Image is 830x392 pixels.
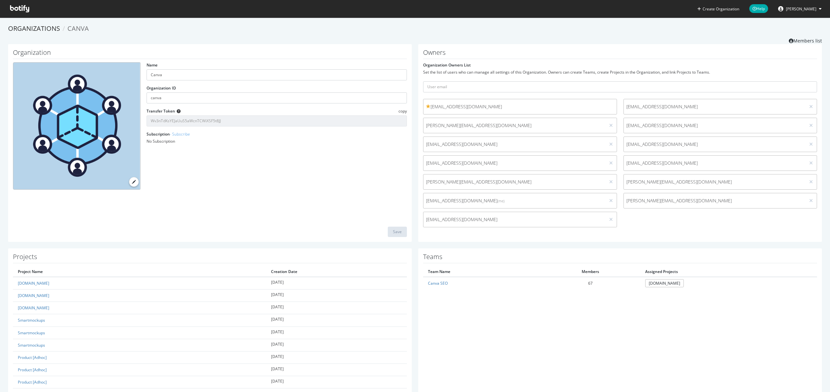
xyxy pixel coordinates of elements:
[266,267,407,277] th: Creation Date
[266,277,407,290] td: [DATE]
[18,293,49,298] a: [DOMAIN_NAME]
[13,253,407,263] h1: Projects
[773,4,827,14] button: [PERSON_NAME]
[8,24,60,33] a: Organizations
[18,342,45,348] a: Smartmockups
[266,302,407,314] td: [DATE]
[540,277,640,289] td: 67
[266,339,407,351] td: [DATE]
[266,327,407,339] td: [DATE]
[67,24,89,33] span: Canva
[423,62,471,68] label: Organization Owners List
[428,280,448,286] a: Canva SEO
[18,379,47,385] a: Product [Adhoc]
[18,280,49,286] a: [DOMAIN_NAME]
[749,4,768,13] span: Help
[147,138,407,144] div: No Subscription
[426,122,603,129] span: [PERSON_NAME][EMAIL_ADDRESS][DOMAIN_NAME]
[786,6,816,12] span: Joshua Coralde
[147,62,158,68] label: Name
[626,197,803,204] span: [PERSON_NAME][EMAIL_ADDRESS][DOMAIN_NAME]
[147,131,190,137] label: Subscription
[398,108,407,114] span: copy
[13,267,266,277] th: Project Name
[147,85,176,91] label: Organization ID
[266,314,407,327] td: [DATE]
[147,69,407,80] input: name
[697,6,740,12] button: Create Organization
[540,267,640,277] th: Members
[626,179,803,185] span: [PERSON_NAME][EMAIL_ADDRESS][DOMAIN_NAME]
[626,103,803,110] span: [EMAIL_ADDRESS][DOMAIN_NAME]
[426,141,603,148] span: [EMAIL_ADDRESS][DOMAIN_NAME]
[497,198,504,203] small: (me)
[393,229,402,234] div: Save
[266,351,407,363] td: [DATE]
[426,160,603,166] span: [EMAIL_ADDRESS][DOMAIN_NAME]
[18,305,49,311] a: [DOMAIN_NAME]
[423,253,817,263] h1: Teams
[626,160,803,166] span: [EMAIL_ADDRESS][DOMAIN_NAME]
[18,317,45,323] a: Smartmockups
[13,49,407,59] h1: Organization
[266,376,407,388] td: [DATE]
[147,108,175,114] label: Transfer Token
[626,122,803,129] span: [EMAIL_ADDRESS][DOMAIN_NAME]
[423,81,817,92] input: User email
[18,367,47,373] a: Product [Adhoc]
[388,227,407,237] button: Save
[423,49,817,59] h1: Owners
[18,355,47,360] a: Product [Adhoc]
[426,103,614,110] span: [EMAIL_ADDRESS][DOMAIN_NAME]
[266,290,407,302] td: [DATE]
[789,36,822,44] a: Members list
[147,92,407,103] input: Organization ID
[266,363,407,376] td: [DATE]
[626,141,803,148] span: [EMAIL_ADDRESS][DOMAIN_NAME]
[645,279,684,287] a: [DOMAIN_NAME]
[426,179,603,185] span: [PERSON_NAME][EMAIL_ADDRESS][DOMAIN_NAME]
[423,69,817,75] div: Set the list of users who can manage all settings of this Organization. Owners can create Teams, ...
[170,131,190,137] a: - Subscribe
[8,24,822,33] ol: breadcrumbs
[18,330,45,336] a: Smartmockups
[426,197,603,204] span: [EMAIL_ADDRESS][DOMAIN_NAME]
[426,216,603,223] span: [EMAIL_ADDRESS][DOMAIN_NAME]
[640,267,817,277] th: Assigned Projects
[423,267,540,277] th: Team Name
